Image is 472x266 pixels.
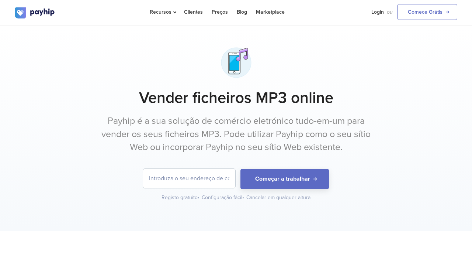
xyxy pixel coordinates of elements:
span: • [198,194,199,201]
img: logo.svg [15,7,55,18]
p: Payhip é a sua solução de comércio eletrónico tudo-em-um para vender os seus ficheiros MP3. Pode ... [98,115,374,154]
div: Registo gratuito [162,194,200,201]
a: Comece Grátis [397,4,457,20]
img: audio-player-opzzyjkop9oe3a9s1cff9.png [218,44,255,81]
input: Introduza o seu endereço de correio eletrónico [143,169,235,188]
button: Começar a trabalhar [240,169,329,189]
div: Configuração fácil [202,194,245,201]
span: Recursos [150,9,175,15]
span: • [242,194,244,201]
h1: Vender ficheiros MP3 online [15,89,457,107]
div: Cancelar em qualquer altura [246,194,310,201]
